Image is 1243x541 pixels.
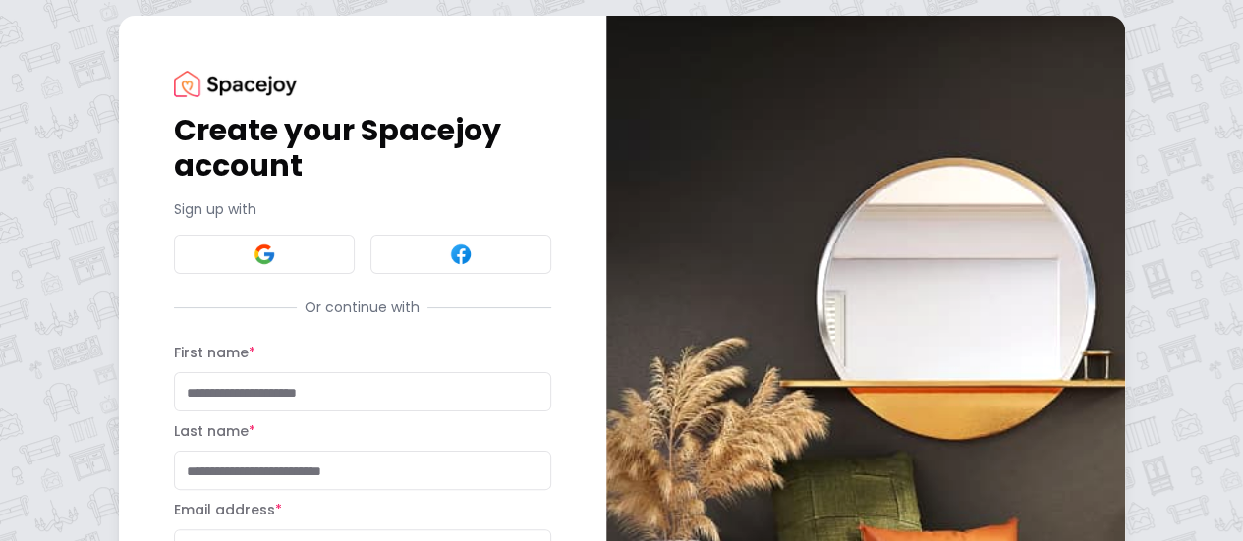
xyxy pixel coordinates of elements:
[174,199,551,219] p: Sign up with
[174,71,297,97] img: Spacejoy Logo
[174,113,551,184] h1: Create your Spacejoy account
[449,243,473,266] img: Facebook signin
[174,343,255,362] label: First name
[253,243,276,266] img: Google signin
[297,298,427,317] span: Or continue with
[174,500,282,519] label: Email address
[174,421,255,441] label: Last name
